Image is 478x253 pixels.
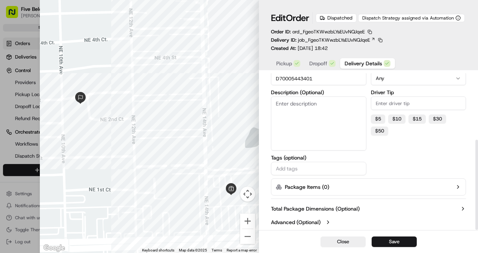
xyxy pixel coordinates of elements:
[271,205,466,212] button: Total Package Dimensions (Optional)
[371,114,385,123] button: $5
[271,45,328,52] p: Created At:
[42,243,67,253] img: Google
[271,90,366,95] label: Description (Optional)
[298,37,375,44] a: job_FgeoTKWwzbLYsEUvNQJqeE
[128,74,137,83] button: Start new chat
[8,71,21,85] img: 1736555255976-a54dd68f-1ca7-489b-9aae-adbdc363a1c4
[179,248,207,252] span: Map data ©2025
[408,114,426,123] button: $15
[71,108,121,116] span: API Documentation
[274,164,363,173] input: Add tags
[429,114,446,123] button: $30
[362,15,454,21] span: Dispatch Strategy assigned via Automation
[5,105,61,119] a: 📗Knowledge Base
[298,45,328,51] span: [DATE] 18:42
[298,37,370,44] span: job_FgeoTKWwzbLYsEUvNQJqeE
[8,109,14,115] div: 📗
[61,105,124,119] a: 💻API Documentation
[240,229,255,244] button: Zoom out
[371,90,466,95] label: Driver Tip
[8,30,137,42] p: Welcome 👋
[285,183,329,191] label: Package Items ( 0 )
[286,12,309,24] span: Order
[345,60,382,67] span: Delivery Details
[15,108,57,116] span: Knowledge Base
[64,109,70,115] div: 💻
[271,178,466,196] button: Package Items (0)
[271,218,321,226] label: Advanced (Optional)
[212,248,222,252] a: Terms (opens in new tab)
[53,127,91,133] a: Powered byPylon
[388,114,405,123] button: $10
[271,155,366,160] label: Tags (optional)
[358,14,465,22] button: Dispatch Strategy assigned via Automation
[142,248,174,253] button: Keyboard shortcuts
[26,71,123,79] div: Start new chat
[271,37,384,44] div: Delivery ID:
[271,12,309,24] h1: Edit
[240,214,255,229] button: Zoom in
[371,127,388,136] button: $50
[292,29,365,35] span: ord_FgeoTKWwzbLYsEUvNQJqeE
[321,236,366,247] button: Close
[371,96,466,110] input: Enter driver tip
[316,14,357,23] div: Dispatched
[276,60,292,67] span: Pickup
[271,72,366,85] input: Enter package identifier
[240,187,255,202] button: Map camera controls
[42,243,67,253] a: Open this area in Google Maps (opens a new window)
[8,7,23,22] img: Nash
[372,236,417,247] button: Save
[271,29,365,35] p: Order ID:
[271,205,360,212] label: Total Package Dimensions (Optional)
[227,248,257,252] a: Report a map error
[75,127,91,133] span: Pylon
[271,218,466,226] button: Advanced (Optional)
[309,60,327,67] span: Dropoff
[26,79,95,85] div: We're available if you need us!
[20,48,135,56] input: Got a question? Start typing here...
